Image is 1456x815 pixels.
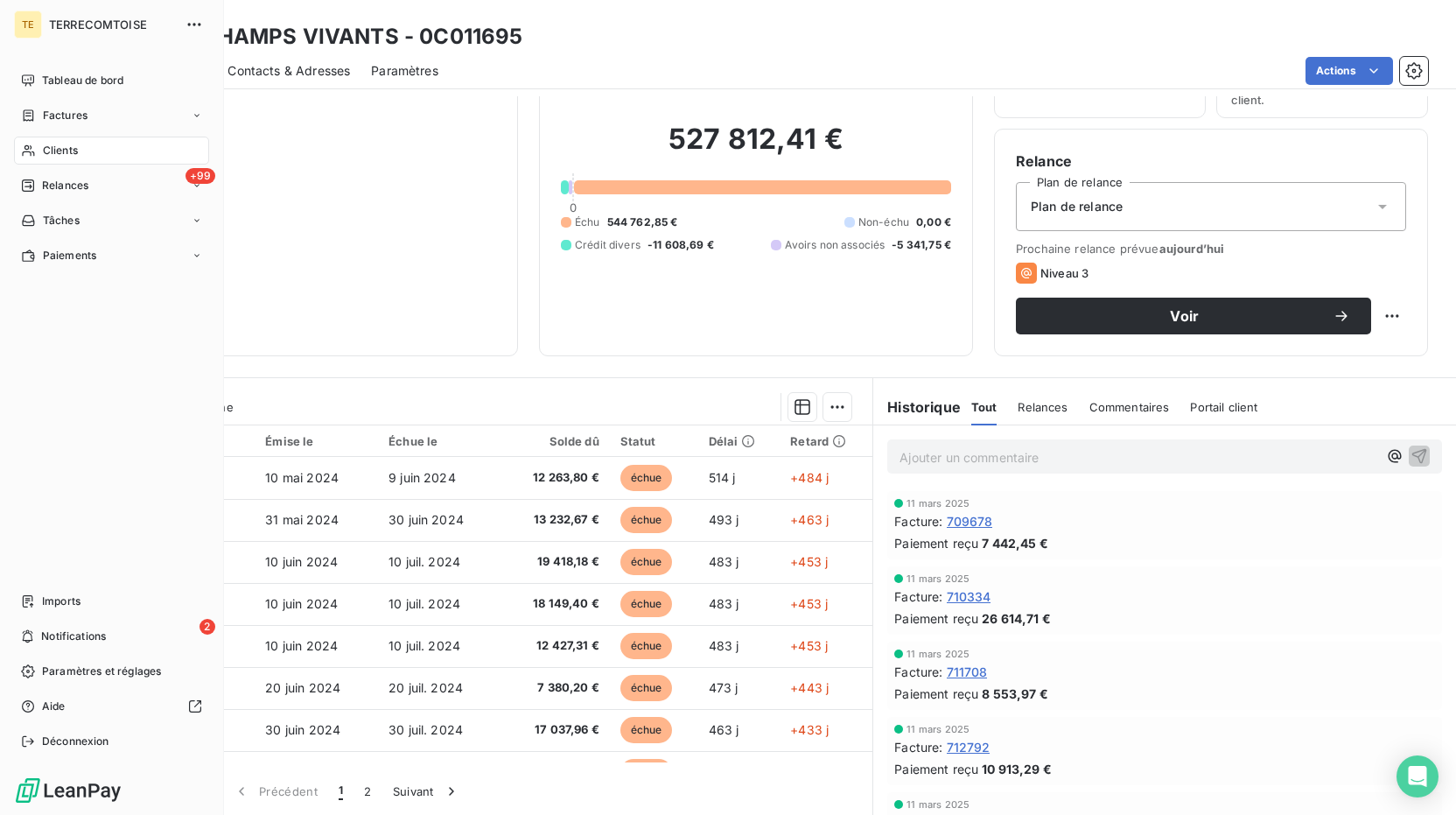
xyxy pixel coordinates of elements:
span: 11 mars 2025 [906,573,969,584]
span: 10 juin 2024 [265,596,338,611]
span: 13 232,67 € [512,511,599,529]
span: -5 341,75 € [892,237,951,253]
span: 1 [339,783,343,800]
span: échue [620,633,673,659]
span: 10 juil. 2024 [388,638,460,653]
span: aujourd’hui [1159,242,1225,256]
button: 2 [353,773,381,810]
div: Retard [790,434,862,448]
img: Logo LeanPay [14,776,122,804]
span: +453 j [790,638,828,653]
span: 711708 [947,663,988,681]
span: 544 762,85 € [607,214,678,230]
span: 2 [199,619,215,635]
span: Portail client [1190,400,1257,414]
span: Avoirs non associés [785,237,885,253]
span: 30 juin 2024 [265,722,340,737]
a: Aide [14,692,209,720]
span: 7 442,45 € [982,534,1048,552]
span: 30 juil. 2024 [388,722,463,737]
button: Voir [1016,298,1371,334]
span: Paiements [43,248,96,263]
div: TE [14,11,42,39]
span: 493 j [709,512,739,527]
div: Échue le [388,434,491,448]
span: +453 j [790,596,828,611]
span: Paiement reçu [894,534,978,552]
span: 12 263,80 € [512,469,599,487]
span: échue [620,675,673,701]
span: Factures [43,108,87,123]
span: Tâches [43,213,80,228]
span: Facture : [894,587,942,606]
span: 473 j [709,680,738,695]
span: +463 j [790,512,829,527]
span: +433 j [790,722,829,737]
h6: Historique [873,397,961,418]
span: Relances [1018,400,1067,414]
span: échue [620,465,673,491]
span: +443 j [790,680,829,695]
span: +484 j [790,470,829,485]
span: 10 913,29 € [982,760,1052,778]
span: 10 mai 2024 [265,470,339,485]
span: 12 427,31 € [512,637,599,655]
span: 20 juin 2024 [265,680,340,695]
span: 10 juil. 2024 [388,596,460,611]
span: Facture : [894,512,942,530]
button: Suivant [382,773,471,810]
button: Actions [1305,57,1393,85]
span: 17 037,96 € [512,721,599,739]
h6: Relance [1016,151,1406,172]
div: Solde dû [512,434,599,448]
span: Tout [971,400,997,414]
span: Imports [42,594,80,609]
div: Statut [620,434,688,448]
span: Paiement reçu [894,609,978,628]
span: Commentaires [1089,400,1170,414]
span: Crédit divers [575,237,640,253]
span: Échu [575,214,600,230]
span: 514 j [709,470,736,485]
span: 712792 [947,738,990,756]
span: 10 juin 2024 [265,554,338,569]
span: 31 mai 2024 [265,512,339,527]
span: 30 juin 2024 [388,512,464,527]
span: 11 mars 2025 [906,724,969,734]
span: Plan de relance [1031,198,1123,215]
span: échue [620,591,673,617]
span: Contacts & Adresses [227,62,350,80]
span: 710334 [947,587,991,606]
span: 11 mars 2025 [906,498,969,509]
h3: DES CHAMPS VIVANTS - 0C011695 [154,21,522,53]
span: 9 juin 2024 [388,470,456,485]
span: Prochaine relance prévue [1016,242,1406,256]
span: Facture : [894,738,942,756]
span: Aide [42,699,66,714]
span: échue [620,549,673,575]
span: 18 149,40 € [512,595,599,613]
span: +453 j [790,554,828,569]
span: Notifications [41,629,106,644]
span: 7 380,20 € [512,679,599,697]
span: 10 juil. 2024 [388,554,460,569]
span: échue [620,759,673,785]
span: Relances [42,178,88,193]
div: Émise le [265,434,367,448]
span: Déconnexion [42,734,109,749]
div: Délai [709,434,770,448]
span: Voir [1037,309,1333,323]
span: Facture : [894,663,942,681]
span: -11 608,69 € [647,237,714,253]
button: Précédent [222,773,328,810]
div: Open Intercom Messenger [1396,755,1438,797]
span: 0,00 € [916,214,951,230]
h2: 527 812,41 € [561,122,951,174]
span: 19 418,18 € [512,553,599,571]
span: Paramètres [371,62,438,80]
span: 10 juin 2024 [265,638,338,653]
span: échue [620,507,673,533]
span: 20 juil. 2024 [388,680,463,695]
span: Tableau de bord [42,73,123,88]
span: échue [620,717,673,743]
